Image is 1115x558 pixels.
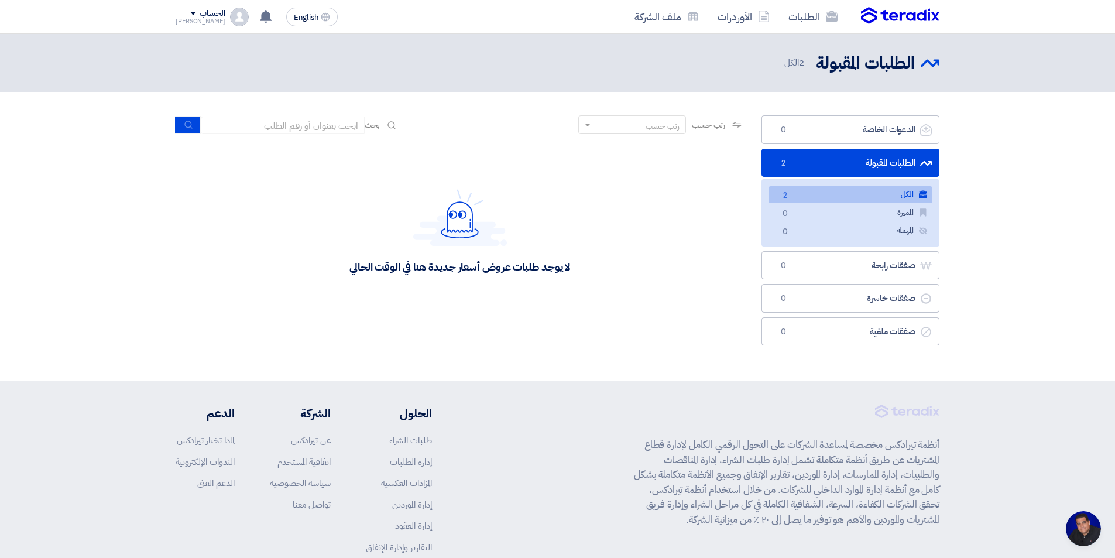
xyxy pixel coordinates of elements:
[413,189,507,246] img: Hello
[176,405,235,422] li: الدعم
[381,477,432,489] a: المزادات العكسية
[646,120,680,132] div: رتب حسب
[769,204,932,221] a: المميزة
[1066,511,1101,546] div: Open chat
[776,260,790,272] span: 0
[389,434,432,447] a: طلبات الشراء
[776,158,790,169] span: 2
[634,437,939,527] p: أنظمة تيرادكس مخصصة لمساعدة الشركات على التحول الرقمي الكامل لإدارة قطاع المشتريات عن طريق أنظمة ...
[779,3,847,30] a: الطلبات
[761,251,939,280] a: صفقات رابحة0
[197,477,235,489] a: الدعم الفني
[692,119,725,131] span: رتب حسب
[784,56,807,70] span: الكل
[776,124,790,136] span: 0
[778,226,792,238] span: 0
[761,115,939,144] a: الدعوات الخاصة0
[176,18,225,25] div: [PERSON_NAME]
[230,8,249,26] img: profile_test.png
[761,317,939,346] a: صفقات ملغية0
[365,119,380,131] span: بحث
[291,434,331,447] a: عن تيرادكس
[286,8,338,26] button: English
[270,405,331,422] li: الشركة
[861,7,939,25] img: Teradix logo
[349,260,570,273] div: لا يوجد طلبات عروض أسعار جديدة هنا في الوقت الحالي
[277,456,331,468] a: اتفاقية المستخدم
[761,284,939,313] a: صفقات خاسرة0
[816,52,915,75] h2: الطلبات المقبولة
[799,56,804,69] span: 2
[201,117,365,134] input: ابحث بعنوان أو رقم الطلب
[200,9,225,19] div: الحساب
[294,13,318,22] span: English
[395,519,432,532] a: إدارة العقود
[769,222,932,239] a: المهملة
[176,456,235,468] a: الندوات الإلكترونية
[625,3,708,30] a: ملف الشركة
[778,190,792,202] span: 2
[177,434,235,447] a: لماذا تختار تيرادكس
[778,208,792,220] span: 0
[392,498,432,511] a: إدارة الموردين
[761,149,939,177] a: الطلبات المقبولة2
[708,3,779,30] a: الأوردرات
[293,498,331,511] a: تواصل معنا
[390,456,432,468] a: إدارة الطلبات
[366,541,432,554] a: التقارير وإدارة الإنفاق
[270,477,331,489] a: سياسة الخصوصية
[366,405,432,422] li: الحلول
[776,326,790,338] span: 0
[776,293,790,304] span: 0
[769,186,932,203] a: الكل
